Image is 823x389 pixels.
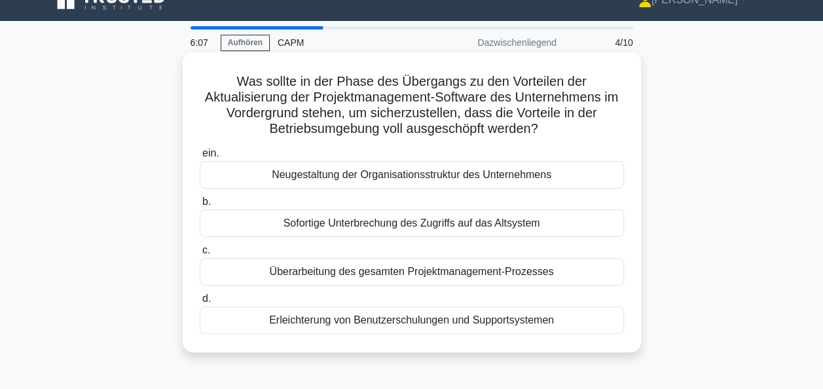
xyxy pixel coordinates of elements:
span: ein. [202,147,219,158]
div: Dazwischenliegend [450,29,564,56]
div: Sofortige Unterbrechung des Zugriffs auf das Altsystem [200,210,624,237]
div: Überarbeitung des gesamten Projektmanagement-Prozesses [200,258,624,286]
div: Neugestaltung der Organisationsstruktur des Unternehmens [200,161,624,189]
a: Aufhören [221,35,270,51]
div: 4/10 [564,29,641,56]
div: CAPM [270,29,450,56]
font: Was sollte in der Phase des Übergangs zu den Vorteilen der Aktualisierung der Projektmanagement-S... [205,74,618,136]
span: c. [202,244,210,255]
span: d. [202,293,211,304]
div: Erleichterung von Benutzerschulungen und Supportsystemen [200,306,624,334]
div: 6:07 [183,29,221,56]
span: b. [202,196,211,207]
